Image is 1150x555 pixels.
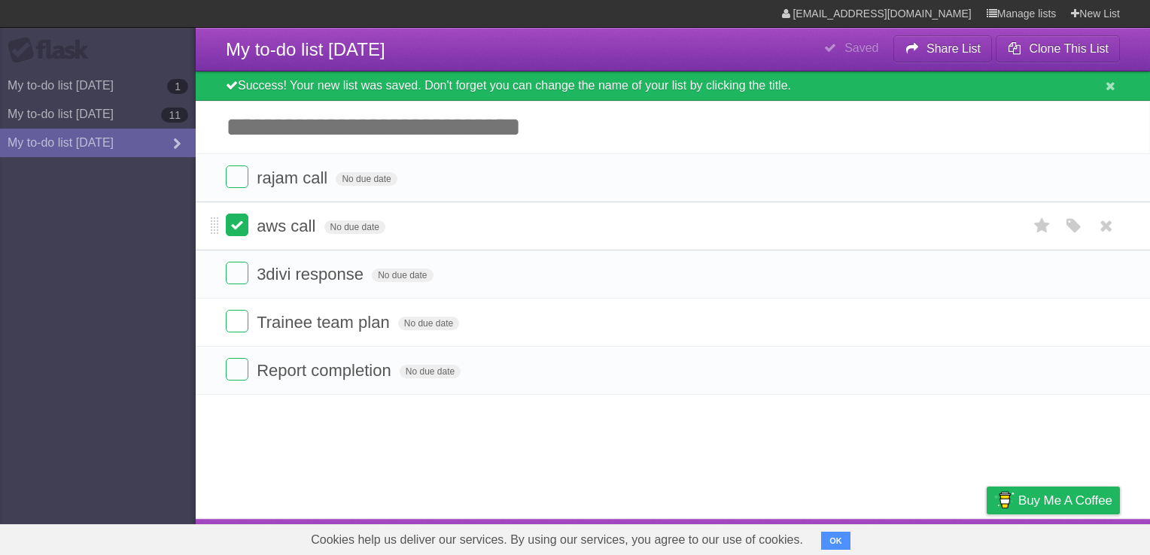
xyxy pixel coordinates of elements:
[257,265,367,284] span: 3divi response
[336,172,397,186] span: No due date
[996,35,1120,62] button: Clone This List
[167,79,188,94] b: 1
[196,71,1150,101] div: Success! Your new list was saved. Don't forget you can change the name of your list by clicking t...
[226,214,248,236] label: Done
[226,310,248,332] label: Done
[324,220,385,234] span: No due date
[257,217,319,235] span: aws call
[1025,523,1120,551] a: Suggest a feature
[161,108,188,123] b: 11
[967,523,1006,551] a: Privacy
[916,523,949,551] a: Terms
[1028,214,1057,238] label: Star task
[987,487,1120,514] a: Buy me a coffee
[226,165,248,188] label: Done
[926,42,981,55] b: Share List
[821,532,850,550] button: OK
[226,262,248,284] label: Done
[296,525,818,555] span: Cookies help us deliver our services. By using our services, you agree to our use of cookies.
[400,365,461,378] span: No due date
[226,39,385,59] span: My to-do list [DATE]
[893,35,993,62] button: Share List
[844,41,878,54] b: Saved
[836,523,897,551] a: Developers
[257,313,394,332] span: Trainee team plan
[257,168,331,187] span: rajam call
[1018,487,1112,514] span: Buy me a coffee
[257,361,395,380] span: Report completion
[786,523,818,551] a: About
[398,317,459,330] span: No due date
[994,487,1015,513] img: Buy me a coffee
[372,268,433,282] span: No due date
[1029,42,1109,55] b: Clone This List
[8,37,98,64] div: Flask
[226,358,248,381] label: Done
